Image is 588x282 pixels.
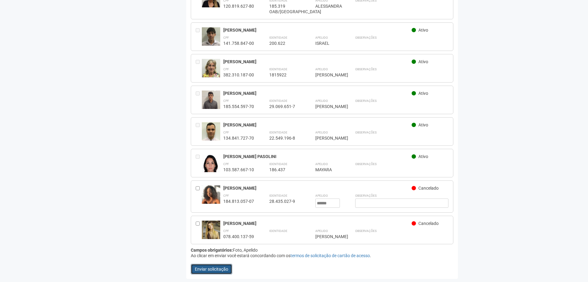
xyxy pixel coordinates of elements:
strong: Apelido [315,68,328,71]
div: 22.549.196-8 [269,135,300,141]
img: user.jpg [202,59,220,83]
div: Foto, Apelido [191,247,454,253]
div: 120.819.627-80 [223,3,254,9]
span: Ativo [418,154,428,159]
div: [PERSON_NAME] PASOLINI [223,154,412,159]
span: Ativo [418,59,428,64]
button: Enviar solicitação [191,264,232,274]
strong: CPF [223,229,229,233]
strong: Apelido [315,36,328,39]
div: [PERSON_NAME] [223,59,412,64]
img: user.jpg [202,91,220,109]
strong: Identidade [269,229,287,233]
div: 103.587.667-10 [223,167,254,172]
div: Entre em contato com a Aministração para solicitar o cancelamento ou 2a via [196,59,202,78]
div: 185.319 OAB/[GEOGRAPHIC_DATA] [269,3,300,14]
div: Entre em contato com a Aministração para solicitar o cancelamento ou 2a via [196,154,202,172]
div: 200.622 [269,41,300,46]
div: 186.437 [269,167,300,172]
strong: CPF [223,194,229,197]
div: 134.841.727-70 [223,135,254,141]
strong: Observações [355,68,377,71]
strong: Apelido [315,162,328,166]
div: [PERSON_NAME] [223,185,412,191]
div: MAYARA [315,167,340,172]
div: Entre em contato com a Aministração para solicitar o cancelamento ou 2a via [196,122,202,141]
strong: Identidade [269,68,287,71]
div: [PERSON_NAME] [315,104,340,109]
img: user.jpg [202,27,220,51]
strong: Apelido [315,229,328,233]
div: 28.435.027-9 [269,199,300,204]
strong: Identidade [269,36,287,39]
strong: CPF [223,99,229,102]
div: 078.400.137-59 [223,234,254,239]
div: ISRAEL [315,41,340,46]
span: Ativo [418,28,428,33]
img: user.jpg [202,122,220,147]
div: Ao clicar em enviar você estará concordando com os . [191,253,454,258]
strong: Observações [355,36,377,39]
div: ALESSANDRA [315,3,340,9]
span: Cancelado [418,221,439,226]
img: user.jpg [202,154,220,179]
div: [PERSON_NAME] [223,27,412,33]
strong: Identidade [269,194,287,197]
img: user.jpg [202,221,220,239]
div: [PERSON_NAME] [223,221,412,226]
strong: Observações [355,131,377,134]
strong: Identidade [269,99,287,102]
strong: Apelido [315,194,328,197]
div: [PERSON_NAME] [223,91,412,96]
div: [PERSON_NAME] [315,135,340,141]
span: Ativo [418,91,428,96]
div: [PERSON_NAME] [315,72,340,78]
div: Entre em contato com a Aministração para solicitar o cancelamento ou 2a via [196,27,202,46]
strong: Apelido [315,131,328,134]
strong: Observações [355,229,377,233]
strong: Observações [355,162,377,166]
a: termos de solicitação de cartão de acesso [290,253,370,258]
div: [PERSON_NAME] [315,234,340,239]
div: 185.554.597-70 [223,104,254,109]
strong: CPF [223,162,229,166]
strong: Observações [355,99,377,102]
strong: Apelido [315,99,328,102]
span: Cancelado [418,186,439,191]
strong: CPF [223,68,229,71]
div: 29.069.651-7 [269,104,300,109]
div: 141.758.847-00 [223,41,254,46]
strong: CPF [223,36,229,39]
span: Ativo [418,122,428,127]
div: 184.813.057-07 [223,199,254,204]
div: [PERSON_NAME] [223,122,412,128]
strong: CPF [223,131,229,134]
div: Entre em contato com a Aministração para solicitar o cancelamento ou 2a via [196,91,202,109]
strong: Identidade [269,131,287,134]
img: user.jpg [202,185,220,207]
strong: Identidade [269,162,287,166]
strong: Campos obrigatórios: [191,248,233,253]
div: 1815922 [269,72,300,78]
strong: Observações [355,194,377,197]
div: 382.310.187-00 [223,72,254,78]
